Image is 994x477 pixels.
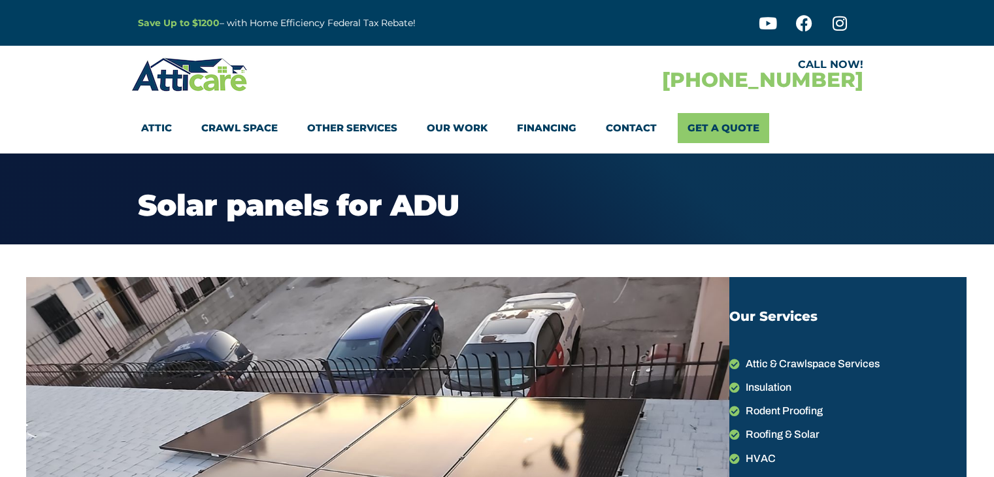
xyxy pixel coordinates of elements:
[742,355,880,372] span: Attic & Crawlspace Services
[497,59,863,70] div: CALL NOW!
[141,113,172,143] a: Attic
[517,113,576,143] a: Financing
[742,379,791,396] span: Insulation
[138,186,857,225] h4: Solar panels for ADU
[201,113,278,143] a: Crawl Space
[742,426,820,443] span: Roofing & Solar
[729,379,967,396] a: Insulation
[138,16,561,31] p: – with Home Efficiency Federal Tax Rebate!
[138,17,220,29] a: Save Up to $1200
[729,310,960,323] h4: Our Services
[678,113,769,143] a: Get A Quote
[606,113,657,143] a: Contact
[141,113,853,143] nav: Menu
[729,355,967,372] a: Attic & Crawlspace Services
[742,450,776,467] span: HVAC
[729,426,967,443] a: Roofing & Solar
[427,113,488,143] a: Our Work
[742,403,823,419] span: Rodent Proofing
[729,403,967,419] a: Rodent Proofing
[307,113,397,143] a: Other Services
